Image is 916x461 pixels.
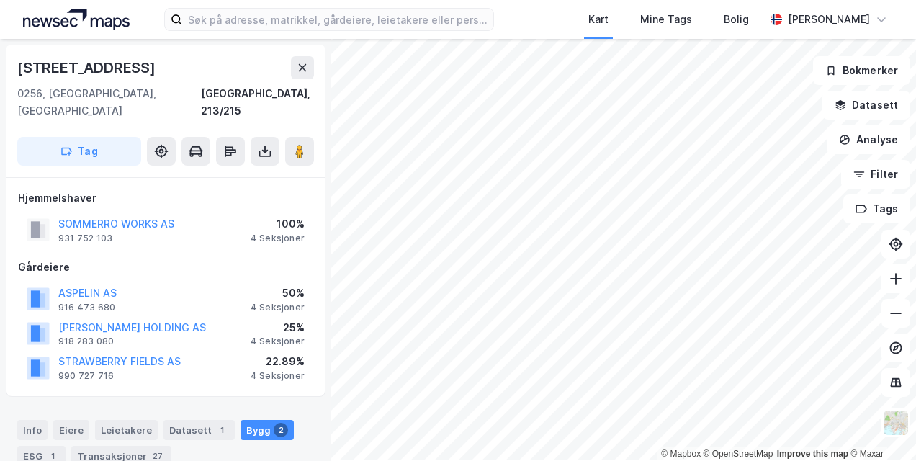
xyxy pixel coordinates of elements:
div: Kart [588,11,609,28]
div: 916 473 680 [58,302,115,313]
div: Bygg [241,420,294,440]
img: logo.a4113a55bc3d86da70a041830d287a7e.svg [23,9,130,30]
div: Bolig [724,11,749,28]
a: Mapbox [661,449,701,459]
button: Analyse [827,125,910,154]
div: 1 [215,423,229,437]
div: 4 Seksjoner [251,233,305,244]
button: Tags [843,194,910,223]
a: Improve this map [777,449,848,459]
button: Datasett [822,91,910,120]
button: Filter [841,160,910,189]
div: Datasett [163,420,235,440]
div: Mine Tags [640,11,692,28]
div: Gårdeiere [18,259,313,276]
div: 100% [251,215,305,233]
div: [PERSON_NAME] [788,11,870,28]
div: 4 Seksjoner [251,336,305,347]
div: Eiere [53,420,89,440]
div: 0256, [GEOGRAPHIC_DATA], [GEOGRAPHIC_DATA] [17,85,201,120]
div: 990 727 716 [58,370,114,382]
div: 25% [251,319,305,336]
div: [GEOGRAPHIC_DATA], 213/215 [201,85,314,120]
div: [STREET_ADDRESS] [17,56,158,79]
div: Leietakere [95,420,158,440]
div: Hjemmelshaver [18,189,313,207]
div: 2 [274,423,288,437]
input: Søk på adresse, matrikkel, gårdeiere, leietakere eller personer [182,9,493,30]
button: Bokmerker [813,56,910,85]
div: 918 283 080 [58,336,114,347]
button: Tag [17,137,141,166]
div: 4 Seksjoner [251,302,305,313]
iframe: Chat Widget [844,392,916,461]
a: OpenStreetMap [704,449,773,459]
div: 22.89% [251,353,305,370]
div: 50% [251,285,305,302]
div: Info [17,420,48,440]
div: 4 Seksjoner [251,370,305,382]
div: Kontrollprogram for chat [844,392,916,461]
div: 931 752 103 [58,233,112,244]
